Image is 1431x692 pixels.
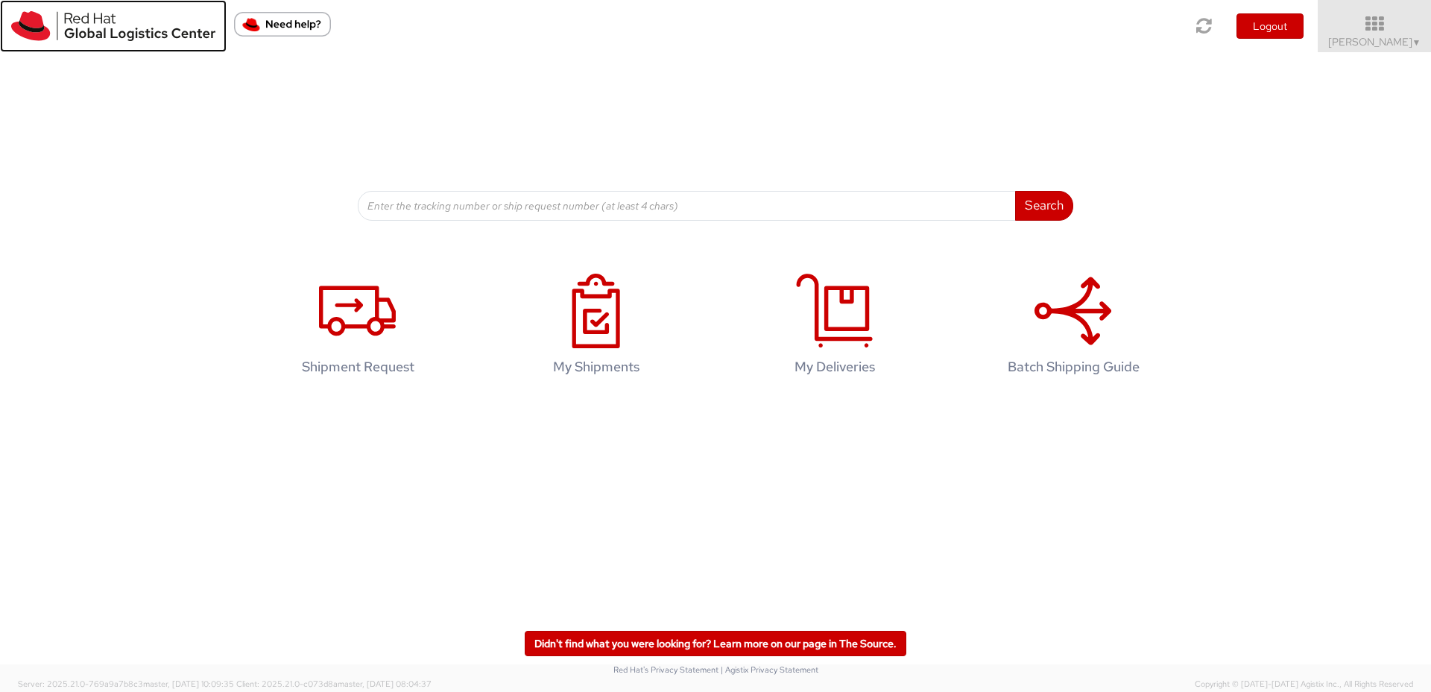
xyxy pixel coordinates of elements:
span: [PERSON_NAME] [1328,35,1421,48]
h4: My Shipments [500,359,692,374]
span: Copyright © [DATE]-[DATE] Agistix Inc., All Rights Reserved [1195,679,1413,691]
a: | Agistix Privacy Statement [721,664,818,675]
span: master, [DATE] 10:09:35 [143,679,234,689]
a: My Shipments [484,258,708,397]
a: Red Hat's Privacy Statement [613,664,718,675]
button: Search [1015,191,1073,221]
h4: Batch Shipping Guide [977,359,1169,374]
button: Need help? [234,12,331,37]
input: Enter the tracking number or ship request number (at least 4 chars) [358,191,1016,221]
span: Server: 2025.21.0-769a9a7b8c3 [18,679,234,689]
span: ▼ [1412,37,1421,48]
h4: My Deliveries [739,359,931,374]
a: My Deliveries [723,258,947,397]
img: rh-logistics-00dfa346123c4ec078e1.svg [11,11,215,41]
a: Batch Shipping Guide [961,258,1185,397]
span: Client: 2025.21.0-c073d8a [236,679,432,689]
span: master, [DATE] 08:04:37 [338,679,432,689]
button: Logout [1236,13,1304,39]
a: Didn't find what you were looking for? Learn more on our page in The Source. [525,631,906,656]
a: Shipment Request [246,258,470,397]
h4: Shipment Request [262,359,454,374]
